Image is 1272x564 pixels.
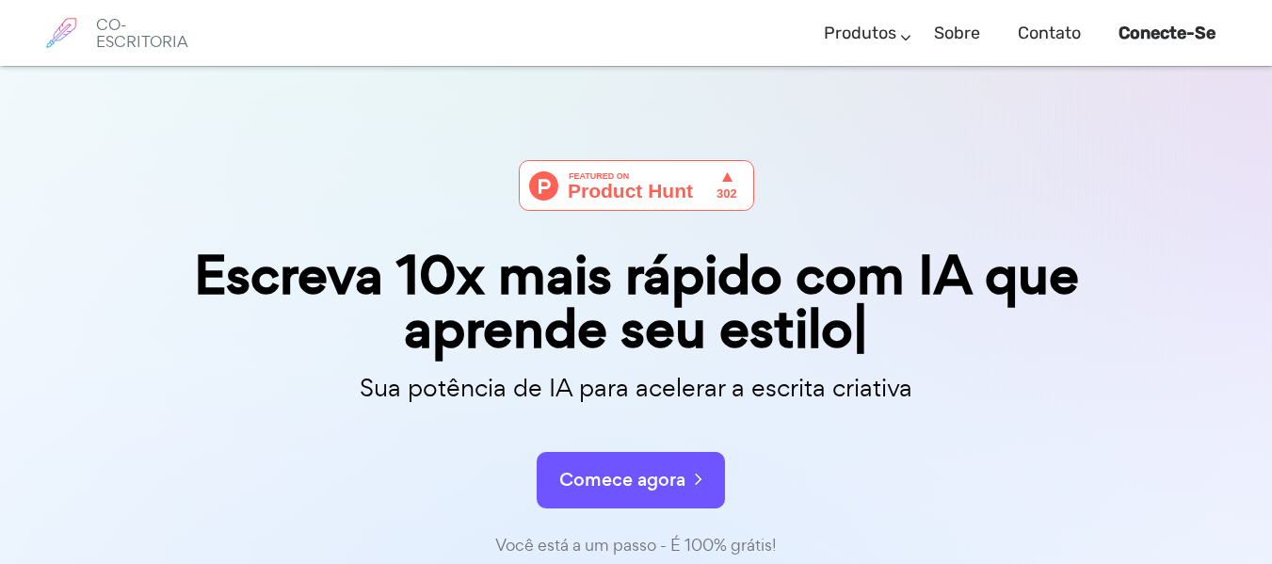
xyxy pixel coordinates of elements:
[1119,23,1216,43] font: Conecte-se
[96,14,188,52] font: CO-ESCRITORIA
[824,23,896,43] font: Produtos
[1018,6,1081,61] a: Contato
[537,452,725,508] button: Comece agora
[934,6,980,61] a: Sobre
[1119,6,1216,61] a: Conecte-se
[934,23,980,43] font: Sobre
[1018,23,1081,43] font: Contato
[519,160,754,211] img: Cowriter - Seu companheiro de IA para acelerar a escrita criativa | Product Hunt
[495,534,777,556] font: Você está a um passo - É 100% grátis!
[360,371,912,404] font: Sua potência de IA para acelerar a escrita criativa
[559,467,685,492] font: Comece agora
[38,9,85,56] img: logotipo da marca
[824,6,896,61] a: Produtos
[194,238,1079,366] font: Escreva 10x mais rápido com IA que aprende seu estilo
